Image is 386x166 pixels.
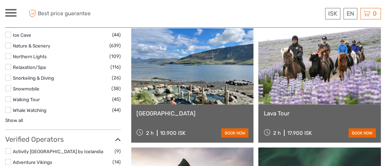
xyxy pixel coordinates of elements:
a: book now [221,129,248,138]
span: (116) [110,63,121,71]
a: Whale Watching [13,107,46,113]
span: 2 h [273,130,281,136]
span: (109) [109,52,121,60]
a: Nature & Scenery [13,43,50,49]
span: (26) [112,74,121,82]
a: Walking Tour [13,97,40,102]
span: 2 h [146,130,154,136]
span: Best price guarantee [27,8,99,19]
button: Open LiveChat chat widget [80,11,88,19]
span: (44) [112,31,121,39]
span: (639) [109,42,121,50]
a: Snorkeling & Diving [13,75,54,81]
div: 10.900 ISK [160,130,186,136]
p: We're away right now. Please check back later! [10,12,78,18]
span: (14) [113,158,121,166]
a: Relaxation/Spa [13,64,46,70]
span: ISK [328,10,337,17]
span: (9) [115,147,121,155]
a: Lava Tour [263,110,376,117]
div: 17.900 ISK [287,130,312,136]
a: Ice Cave [13,32,31,38]
span: (45) [112,95,121,103]
a: Activity [GEOGRAPHIC_DATA] by Icelandia [13,149,103,154]
span: (44) [112,106,121,114]
span: (38) [111,85,121,93]
span: 0 [372,10,378,17]
a: Adventure Vikings [13,159,52,165]
a: Northern Lights [13,54,47,59]
a: Snowmobile [13,86,39,91]
a: [GEOGRAPHIC_DATA] [136,110,249,117]
div: EN [343,8,357,19]
h3: Verified Operators [5,135,121,143]
a: book now [349,129,376,138]
a: Show all [5,117,23,123]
